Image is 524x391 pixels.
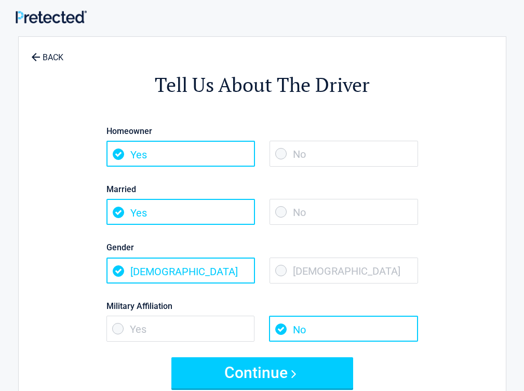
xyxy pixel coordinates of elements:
h2: Tell Us About The Driver [76,72,449,98]
button: Continue [171,357,353,388]
span: No [270,141,418,167]
span: [DEMOGRAPHIC_DATA] [106,258,255,284]
span: Yes [106,316,255,342]
span: No [270,199,418,225]
a: BACK [29,44,65,62]
label: Gender [106,240,418,254]
span: [DEMOGRAPHIC_DATA] [270,258,418,284]
label: Married [106,182,418,196]
span: Yes [106,199,255,225]
img: Main Logo [16,10,87,23]
label: Homeowner [106,124,418,138]
span: Yes [106,141,255,167]
span: No [269,316,418,342]
label: Military Affiliation [106,299,418,313]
